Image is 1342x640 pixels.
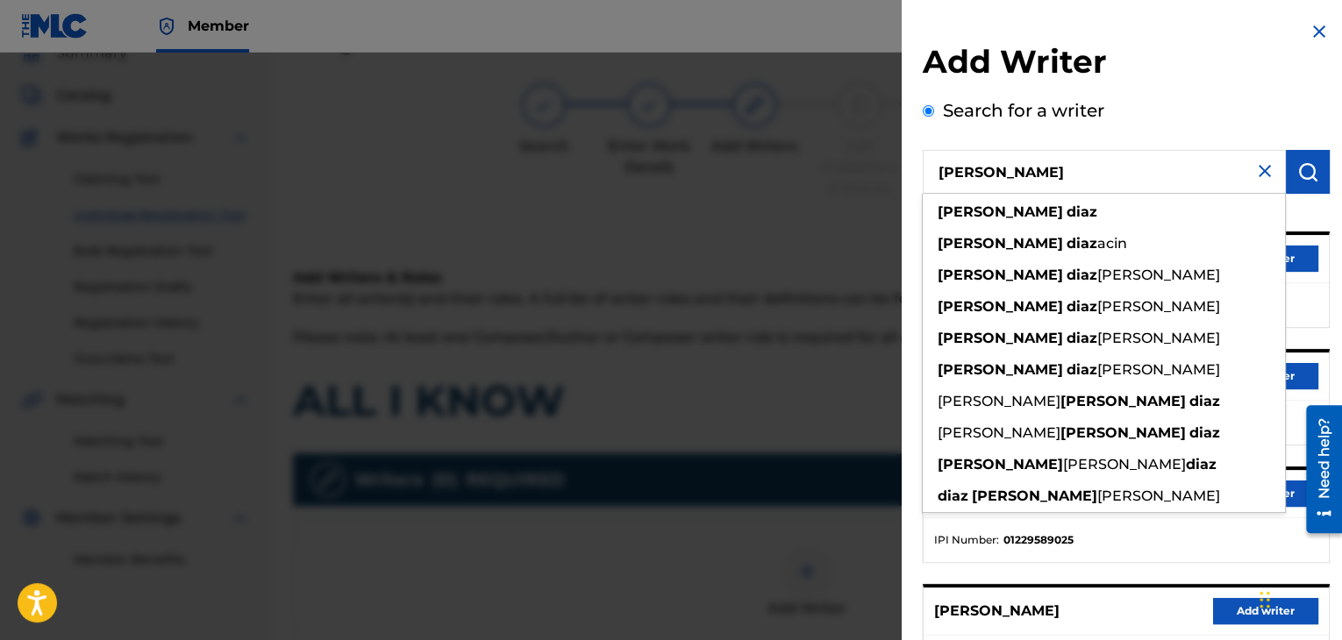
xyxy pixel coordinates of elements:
span: [PERSON_NAME] [1097,361,1220,378]
strong: diaz [1067,330,1097,346]
img: Top Rightsholder [156,16,177,37]
h2: Add Writer [923,42,1330,87]
span: [PERSON_NAME] [1097,267,1220,283]
strong: [PERSON_NAME] [938,267,1063,283]
img: MLC Logo [21,13,89,39]
img: close [1254,160,1275,181]
strong: diaz [1186,456,1217,473]
strong: diaz [1067,298,1097,315]
iframe: Chat Widget [1254,556,1342,640]
span: [PERSON_NAME] [938,424,1060,441]
strong: diaz [1067,267,1097,283]
strong: diaz [1067,235,1097,252]
strong: [PERSON_NAME] [938,298,1063,315]
span: [PERSON_NAME] [1097,487,1220,504]
strong: diaz [1189,393,1220,409]
strong: [PERSON_NAME] [1060,424,1186,441]
iframe: Resource Center [1293,399,1342,540]
input: Search writer's name or IPI Number [923,150,1286,194]
strong: [PERSON_NAME] [972,487,1097,504]
strong: diaz [938,487,968,504]
span: Member [188,16,249,36]
img: Search Works [1297,161,1318,182]
strong: 01229589025 [1003,532,1074,548]
strong: [PERSON_NAME] [938,456,1063,473]
label: Search for a writer [943,100,1104,121]
strong: [PERSON_NAME] [938,330,1063,346]
p: [PERSON_NAME] [934,601,1060,622]
span: [PERSON_NAME] [1097,330,1220,346]
strong: [PERSON_NAME] [938,203,1063,220]
strong: diaz [1067,203,1097,220]
div: Drag [1260,573,1270,626]
button: Add writer [1213,598,1318,624]
strong: [PERSON_NAME] [1060,393,1186,409]
span: [PERSON_NAME] [938,393,1060,409]
span: [PERSON_NAME] [1063,456,1186,473]
strong: diaz [1189,424,1220,441]
span: acin [1097,235,1127,252]
strong: [PERSON_NAME] [938,235,1063,252]
span: IPI Number : [934,532,999,548]
strong: diaz [1067,361,1097,378]
span: [PERSON_NAME] [1097,298,1220,315]
strong: [PERSON_NAME] [938,361,1063,378]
